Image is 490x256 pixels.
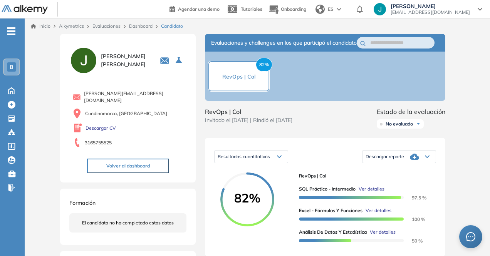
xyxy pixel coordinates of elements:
[391,3,470,9] span: [PERSON_NAME]
[315,5,325,14] img: world
[241,6,262,12] span: Tutoriales
[205,107,292,116] span: RevOps | Col
[211,39,357,47] span: Evaluaciones y challenges en los que participó el candidato
[10,64,13,70] span: B
[377,107,445,116] span: Estado de la evaluación
[299,186,356,192] span: SQL Práctico - Intermedio
[337,8,341,11] img: arrow
[2,5,48,15] img: Logo
[69,46,98,75] img: PROFILE_MENU_LOGO_USER
[403,238,423,244] span: 50 %
[356,186,384,192] button: Ver detalles
[370,229,396,236] span: Ver detalles
[85,139,112,146] span: 3165755525
[86,125,116,132] a: Descargar CV
[220,192,274,204] span: 82%
[268,1,306,18] button: Onboarding
[7,30,15,32] i: -
[281,6,306,12] span: Onboarding
[59,23,84,29] span: Alkymetrics
[161,23,183,30] span: Candidato
[416,122,421,126] img: Ícono de flecha
[391,9,470,15] span: [EMAIL_ADDRESS][DOMAIN_NAME]
[299,172,430,179] span: RevOps | Col
[222,73,255,80] span: RevOps | Col
[69,199,96,206] span: Formación
[367,229,396,236] button: Ver detalles
[403,216,425,222] span: 100 %
[359,186,384,192] span: Ver detalles
[328,6,334,13] span: ES
[299,229,367,236] span: Análisis de Datos y Estadística
[218,154,270,159] span: Resultados cuantitativos
[92,23,121,29] a: Evaluaciones
[31,23,50,30] a: Inicio
[87,159,169,173] button: Volver al dashboard
[256,58,272,72] span: 82%
[101,52,151,69] span: [PERSON_NAME] [PERSON_NAME]
[362,207,391,214] button: Ver detalles
[178,6,220,12] span: Agendar una demo
[366,154,404,160] span: Descargar reporte
[85,110,167,117] span: Cundinamarca, [GEOGRAPHIC_DATA]
[169,4,220,13] a: Agendar una demo
[82,219,174,226] span: El candidato no ha completado estos datos
[84,90,186,104] span: [PERSON_NAME][EMAIL_ADDRESS][DOMAIN_NAME]
[129,23,153,29] a: Dashboard
[205,116,292,124] span: Invitado el [DATE] | Rindió el [DATE]
[299,207,362,214] span: Excel - Fórmulas y Funciones
[466,232,475,241] span: message
[173,54,186,67] button: Seleccione la evaluación activa
[386,121,413,127] span: No evaluado
[366,207,391,214] span: Ver detalles
[403,195,426,201] span: 97.5 %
